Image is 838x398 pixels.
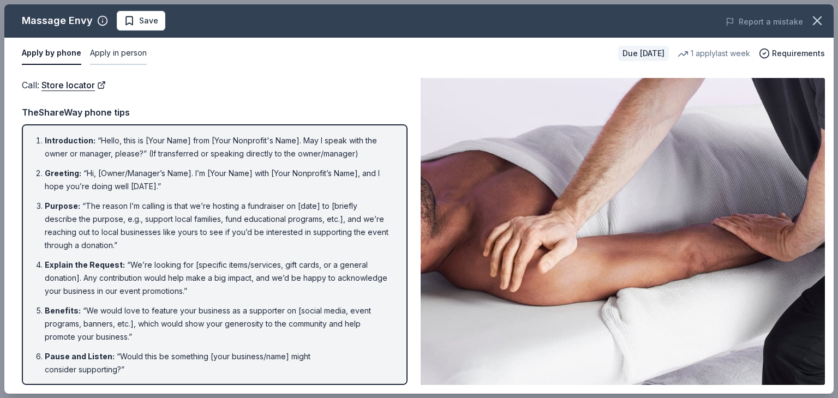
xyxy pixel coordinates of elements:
span: Explain the Request : [45,260,125,269]
div: TheShareWay phone tips [22,105,408,119]
span: Greeting : [45,168,81,178]
div: 1 apply last week [678,47,750,60]
span: Pause and Listen : [45,352,115,361]
li: “The reason I’m calling is that we’re hosting a fundraiser on [date] to [briefly describe the pur... [45,200,391,252]
span: Requirements [772,47,825,60]
button: Apply in person [90,42,147,65]
span: Purpose : [45,201,80,210]
button: Save [117,11,165,31]
li: “Would this be something [your business/name] might consider supporting?” [45,350,391,376]
div: Call : [22,78,408,92]
a: Store locator [41,78,106,92]
button: Report a mistake [726,15,803,28]
button: Requirements [759,47,825,60]
li: “We would love to feature your business as a supporter on [social media, event programs, banners,... [45,304,391,343]
li: “We’re looking for [specific items/services, gift cards, or a general donation]. Any contribution... [45,258,391,298]
div: Massage Envy [22,12,93,29]
span: Save [139,14,158,27]
span: Introduction : [45,136,95,145]
span: Benefits : [45,306,81,315]
li: “Hello, this is [Your Name] from [Your Nonprofit's Name]. May I speak with the owner or manager, ... [45,134,391,160]
div: Due [DATE] [618,46,669,61]
li: “Hi, [Owner/Manager’s Name]. I’m [Your Name] with [Your Nonprofit’s Name], and I hope you’re doin... [45,167,391,193]
button: Apply by phone [22,42,81,65]
img: Image for Massage Envy [421,78,825,385]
